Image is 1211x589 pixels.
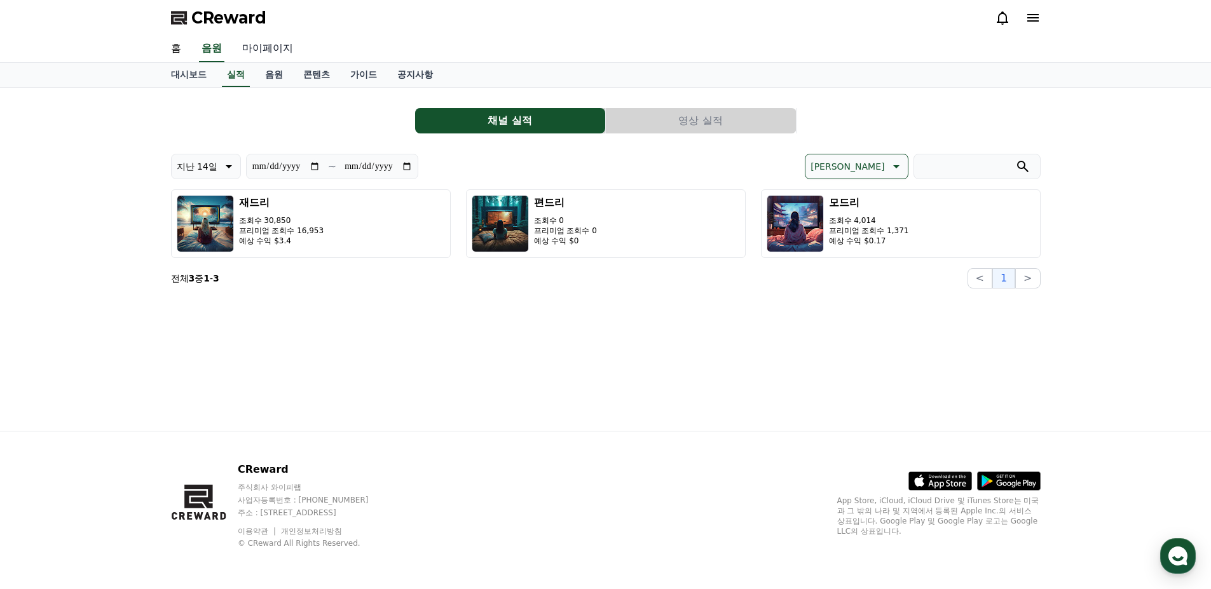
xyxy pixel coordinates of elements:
p: 프리미엄 조회수 0 [534,226,597,236]
p: 사업자등록번호 : [PHONE_NUMBER] [238,495,393,505]
p: CReward [238,462,393,477]
p: 예상 수익 $0 [534,236,597,246]
a: 콘텐츠 [293,63,340,87]
button: [PERSON_NAME] [805,154,908,179]
strong: 3 [189,273,195,283]
p: © CReward All Rights Reserved. [238,538,393,548]
a: 이용약관 [238,527,278,536]
img: 모드리 [767,195,824,252]
p: 조회수 30,850 [239,215,324,226]
p: ~ [328,159,336,174]
button: 채널 실적 [415,108,605,133]
span: CReward [191,8,266,28]
a: 실적 [222,63,250,87]
a: 마이페이지 [232,36,303,62]
button: 모드리 조회수 4,014 프리미엄 조회수 1,371 예상 수익 $0.17 [761,189,1041,258]
p: 조회수 0 [534,215,597,226]
button: 재드리 조회수 30,850 프리미엄 조회수 16,953 예상 수익 $3.4 [171,189,451,258]
img: 재드리 [177,195,234,252]
p: 주소 : [STREET_ADDRESS] [238,508,393,518]
p: 전체 중 - [171,272,219,285]
a: 공지사항 [387,63,443,87]
button: 지난 14일 [171,154,241,179]
p: 프리미엄 조회수 16,953 [239,226,324,236]
span: 홈 [40,422,48,432]
a: 홈 [4,403,84,435]
button: 1 [992,268,1015,288]
p: 지난 14일 [177,158,217,175]
a: CReward [171,8,266,28]
h3: 모드리 [829,195,909,210]
a: 음원 [255,63,293,87]
p: App Store, iCloud, iCloud Drive 및 iTunes Store는 미국과 그 밖의 나라 및 지역에서 등록된 Apple Inc.의 서비스 상표입니다. Goo... [837,496,1041,536]
h3: 재드리 [239,195,324,210]
span: 설정 [196,422,212,432]
a: 채널 실적 [415,108,606,133]
p: 조회수 4,014 [829,215,909,226]
button: 편드리 조회수 0 프리미엄 조회수 0 예상 수익 $0 [466,189,746,258]
a: 설정 [164,403,244,435]
button: < [968,268,992,288]
a: 개인정보처리방침 [281,527,342,536]
a: 음원 [199,36,224,62]
p: 주식회사 와이피랩 [238,482,393,492]
p: 프리미엄 조회수 1,371 [829,226,909,236]
button: 영상 실적 [606,108,796,133]
strong: 1 [203,273,210,283]
img: 편드리 [472,195,529,252]
p: [PERSON_NAME] [811,158,884,175]
a: 대시보드 [161,63,217,87]
p: 예상 수익 $0.17 [829,236,909,246]
a: 대화 [84,403,164,435]
a: 홈 [161,36,191,62]
strong: 3 [213,273,219,283]
h3: 편드리 [534,195,597,210]
a: 가이드 [340,63,387,87]
p: 예상 수익 $3.4 [239,236,324,246]
button: > [1015,268,1040,288]
span: 대화 [116,423,132,433]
